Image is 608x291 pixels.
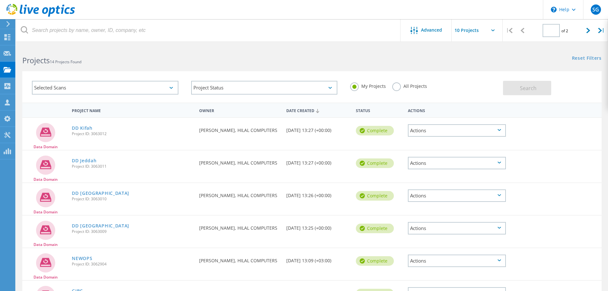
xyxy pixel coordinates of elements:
[34,210,58,214] span: Data Domain
[392,82,427,88] label: All Projects
[72,256,92,261] a: NEWOPS
[408,157,506,169] div: Actions
[72,165,193,168] span: Project ID: 3063011
[72,262,193,266] span: Project ID: 3062904
[191,81,338,95] div: Project Status
[350,82,386,88] label: My Projects
[421,28,442,32] span: Advanced
[196,248,283,269] div: [PERSON_NAME], HILAL COMPUTERS
[196,183,283,204] div: [PERSON_NAME], HILAL COMPUTERS
[503,19,516,42] div: |
[353,104,405,116] div: Status
[408,222,506,234] div: Actions
[356,224,394,233] div: Complete
[356,158,394,168] div: Complete
[72,230,193,234] span: Project ID: 3063009
[32,81,178,95] div: Selected Scans
[408,124,506,137] div: Actions
[283,104,353,116] div: Date Created
[16,19,401,42] input: Search projects by name, owner, ID, company, etc
[72,191,129,195] a: DD [GEOGRAPHIC_DATA]
[520,85,537,92] span: Search
[283,150,353,172] div: [DATE] 13:27 (+00:00)
[34,178,58,181] span: Data Domain
[50,59,81,65] span: 14 Projects Found
[408,255,506,267] div: Actions
[72,126,93,130] a: DD Kifah
[196,104,283,116] div: Owner
[34,243,58,247] span: Data Domain
[6,13,75,18] a: Live Optics Dashboard
[595,19,608,42] div: |
[283,183,353,204] div: [DATE] 13:26 (+00:00)
[405,104,509,116] div: Actions
[408,189,506,202] div: Actions
[22,55,50,65] b: Projects
[561,28,568,34] span: of 2
[34,145,58,149] span: Data Domain
[196,118,283,139] div: [PERSON_NAME], HILAL COMPUTERS
[283,248,353,269] div: [DATE] 13:09 (+03:00)
[356,256,394,266] div: Complete
[503,81,551,95] button: Search
[196,150,283,172] div: [PERSON_NAME], HILAL COMPUTERS
[69,104,196,116] div: Project Name
[572,56,602,61] a: Reset Filters
[34,275,58,279] span: Data Domain
[551,7,557,12] svg: \n
[592,7,599,12] span: SG
[72,132,193,136] span: Project ID: 3063012
[356,126,394,135] div: Complete
[356,191,394,201] div: Complete
[283,216,353,237] div: [DATE] 13:25 (+00:00)
[72,224,129,228] a: DD [GEOGRAPHIC_DATA]
[72,158,96,163] a: DD Jeddah
[196,216,283,237] div: [PERSON_NAME], HILAL COMPUTERS
[283,118,353,139] div: [DATE] 13:27 (+00:00)
[72,197,193,201] span: Project ID: 3063010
